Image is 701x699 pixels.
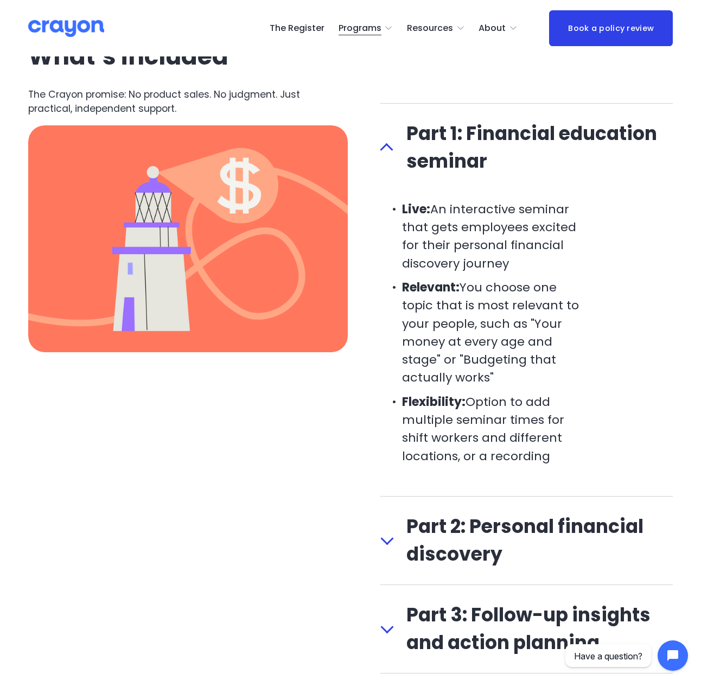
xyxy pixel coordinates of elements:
[339,20,393,37] a: folder dropdown
[270,20,324,37] a: The Register
[380,192,673,496] div: Part 1: Financial education seminar
[407,20,465,37] a: folder dropdown
[402,201,430,218] strong: Live:
[380,104,673,192] button: Part 1: Financial education seminar
[479,20,518,37] a: folder dropdown
[28,87,321,116] p: The Crayon promise: No product sales. No judgment. Just practical, independent support.
[402,393,585,465] p: Option to add multiple seminar times for shift workers and different locations, or a recording
[28,19,104,38] img: Crayon
[380,585,673,673] button: Part 3: Follow-up insights and action planning
[28,43,321,70] h2: What’s included
[402,200,585,272] p: An interactive seminar that gets employees excited for their personal financial discovery journey
[393,513,673,568] span: Part 2: Personal financial discovery
[402,279,460,296] strong: Relevant:
[402,278,585,387] p: You choose one topic that is most relevant to your people, such as "Your money at every age and s...
[380,497,673,584] button: Part 2: Personal financial discovery
[339,21,381,36] span: Programs
[407,21,453,36] span: Resources
[549,10,673,46] a: Book a policy review
[393,120,673,175] span: Part 1: Financial education seminar
[393,601,673,657] span: Part 3: Follow-up insights and action planning
[402,393,466,410] strong: Flexibility:
[479,21,506,36] span: About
